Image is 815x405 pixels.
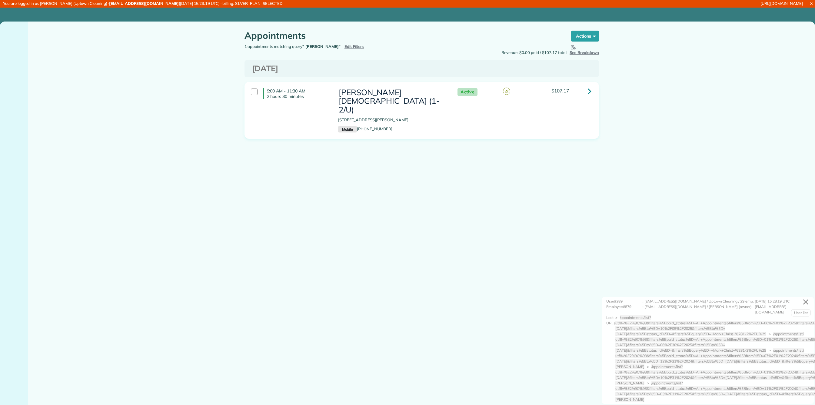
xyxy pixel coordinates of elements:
[338,126,357,133] small: Mobile
[571,31,599,42] button: Actions
[643,304,755,315] div: : [EMAIL_ADDRESS][DOMAIN_NAME] / [PERSON_NAME] (owner)
[457,88,477,96] span: Active
[570,44,599,56] button: See Breakdown
[338,88,445,114] h3: [PERSON_NAME][DEMOGRAPHIC_DATA] (1-2/U)
[606,299,643,304] div: User#289
[570,44,599,55] span: See Breakdown
[263,88,329,99] h4: 9:00 AM - 11:30 AM
[791,309,811,316] a: User list
[267,94,329,99] p: 2 hours 30 minutes
[799,295,812,310] a: ✕
[338,117,445,123] p: [STREET_ADDRESS][PERSON_NAME]
[252,64,591,73] h3: [DATE]
[755,304,809,315] div: [EMAIL_ADDRESS][DOMAIN_NAME]
[338,126,392,131] a: Mobile[PHONE_NUMBER]
[501,50,567,56] span: Revenue: $0.00 paid / $107.17 total
[606,304,643,315] div: Employee#879
[551,88,569,94] span: $107.17
[109,1,179,6] strong: [EMAIL_ADDRESS][DOMAIN_NAME]
[302,44,340,49] strong: " [PERSON_NAME]"
[240,44,422,50] div: 1 appointments matching query
[503,88,510,95] span: Z(
[344,44,364,49] a: Edit Filters
[760,1,803,6] a: [URL][DOMAIN_NAME]
[755,299,809,304] div: [DATE] 15:23:19 UTC
[606,315,615,402] div: Last URLs
[643,299,755,304] div: : [EMAIL_ADDRESS][DOMAIN_NAME] / Uptown Cleaning / 29 emp.
[244,31,560,41] h1: Appointments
